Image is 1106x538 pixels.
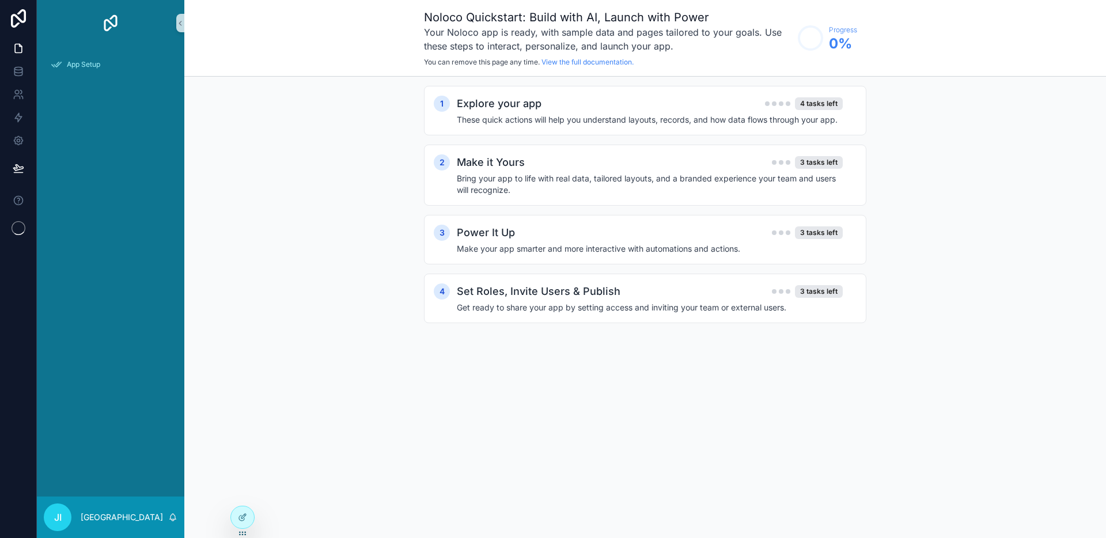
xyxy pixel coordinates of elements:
[829,35,857,53] span: 0 %
[44,54,177,75] a: App Setup
[829,25,857,35] span: Progress
[795,156,843,169] div: 3 tasks left
[457,243,843,255] h4: Make your app smarter and more interactive with automations and actions.
[67,60,100,69] span: App Setup
[424,9,792,25] h1: Noloco Quickstart: Build with AI, Launch with Power
[424,58,540,66] span: You can remove this page any time.
[54,510,62,524] span: JI
[457,225,515,241] h2: Power It Up
[184,77,1106,355] div: scrollable content
[457,302,843,313] h4: Get ready to share your app by setting access and inviting your team or external users.
[434,96,450,112] div: 1
[457,154,525,171] h2: Make it Yours
[37,46,184,90] div: scrollable content
[795,97,843,110] div: 4 tasks left
[457,283,620,300] h2: Set Roles, Invite Users & Publish
[424,25,792,53] h3: Your Noloco app is ready, with sample data and pages tailored to your goals. Use these steps to i...
[795,226,843,239] div: 3 tasks left
[434,225,450,241] div: 3
[541,58,634,66] a: View the full documentation.
[457,96,541,112] h2: Explore your app
[434,154,450,171] div: 2
[457,114,843,126] h4: These quick actions will help you understand layouts, records, and how data flows through your app.
[81,512,163,523] p: [GEOGRAPHIC_DATA]
[795,285,843,298] div: 3 tasks left
[434,283,450,300] div: 4
[101,14,120,32] img: App logo
[457,173,843,196] h4: Bring your app to life with real data, tailored layouts, and a branded experience your team and u...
